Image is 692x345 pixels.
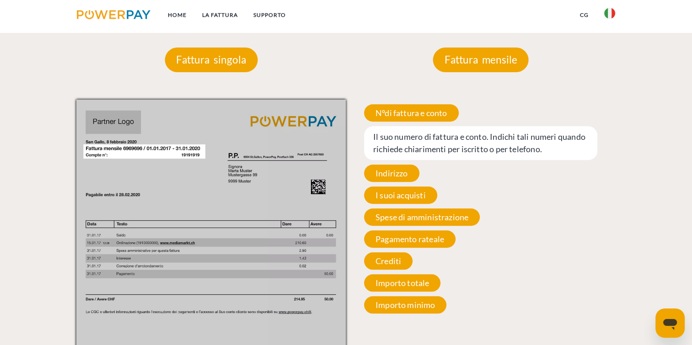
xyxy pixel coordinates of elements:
[160,7,194,23] a: Home
[364,252,413,270] span: Crediti
[364,208,480,226] span: Spese di amministrazione
[364,274,441,292] span: Importo totale
[77,10,150,19] img: logo-powerpay.svg
[433,48,529,72] p: Fattura mensile
[364,186,437,204] span: I suoi acquisti
[364,230,456,248] span: Pagamento rateale
[364,126,597,160] span: Il suo numero di fattura e conto. Indichi tali numeri quando richiede chiarimenti per iscritto o ...
[572,7,596,23] a: CG
[604,8,615,19] img: it
[364,104,459,122] span: N°di fattura e conto
[364,296,447,313] span: Importo minimo
[165,48,257,72] p: Fattura singola
[246,7,294,23] a: Supporto
[364,165,419,182] span: Indirizzo
[194,7,246,23] a: LA FATTURA
[655,308,685,338] iframe: Pulsante per aprire la finestra di messaggistica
